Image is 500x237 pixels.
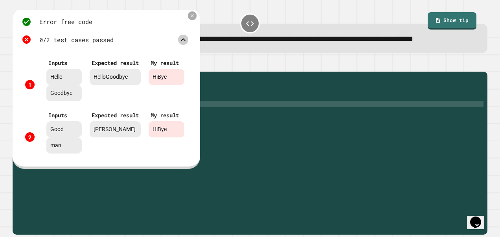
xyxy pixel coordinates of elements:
[92,111,139,119] div: Expected result
[467,206,492,229] iframe: chat widget
[39,17,92,26] div: Error free code
[46,85,82,101] div: Goodbye
[48,111,80,119] div: Inputs
[149,69,184,85] div: HiBye
[39,35,114,44] div: 0/2 test cases passed
[46,137,82,154] div: man
[90,69,141,85] div: HelloGoodbye
[92,59,139,67] div: Expected result
[46,121,82,137] div: Good
[48,59,80,67] div: Inputs
[25,132,35,142] div: 2
[151,59,182,67] div: My result
[149,121,184,137] div: HiBye
[46,69,82,85] div: Hello
[151,111,182,119] div: My result
[90,121,141,137] div: [PERSON_NAME]
[428,12,476,29] a: Show tip
[25,80,35,89] div: 1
